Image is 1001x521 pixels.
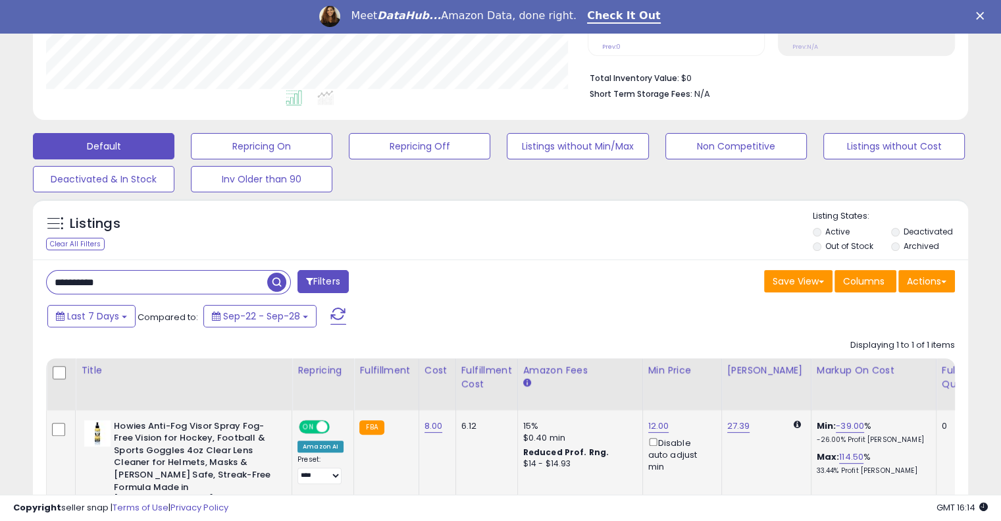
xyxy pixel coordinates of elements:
th: The percentage added to the cost of goods (COGS) that forms the calculator for Min & Max prices. [811,358,936,410]
div: Cost [424,364,450,377]
div: Repricing [297,364,348,377]
img: 31hZPnZhMuL._SL40_.jpg [84,420,111,447]
a: 114.50 [839,451,863,464]
span: 2025-10-6 16:14 GMT [937,501,988,514]
button: Listings without Min/Max [507,133,648,159]
div: % [817,451,926,476]
div: 6.12 [461,420,507,432]
b: Short Term Storage Fees: [590,88,692,99]
img: Profile image for Georgie [319,6,340,27]
b: Reduced Prof. Rng. [523,447,609,458]
strong: Copyright [13,501,61,514]
div: Markup on Cost [817,364,931,377]
span: Sep-22 - Sep-28 [223,310,300,323]
small: Amazon Fees. [523,377,531,389]
div: Amazon Fees [523,364,637,377]
small: FBA [359,420,384,435]
button: Save View [764,270,833,292]
button: Sep-22 - Sep-28 [203,305,317,327]
label: Deactivated [903,226,952,237]
div: Preset: [297,455,344,485]
button: Deactivated & In Stock [33,166,174,192]
span: Last 7 Days [67,310,119,323]
button: Repricing Off [349,133,490,159]
div: $0.40 min [523,432,632,444]
span: Columns [843,275,885,288]
div: Disable auto adjust min [648,435,711,474]
div: 15% [523,420,632,432]
div: Close [976,12,989,20]
a: 27.39 [727,420,750,433]
div: Fulfillment Cost [461,364,512,391]
a: Privacy Policy [170,501,228,514]
button: Actions [898,270,955,292]
span: OFF [328,421,349,432]
div: Meet Amazon Data, done right. [351,9,577,22]
a: -39.00 [836,420,864,433]
button: Non Competitive [665,133,807,159]
div: % [817,420,926,445]
a: 8.00 [424,420,443,433]
small: Prev: N/A [792,43,818,51]
label: Active [825,226,850,237]
a: 12.00 [648,420,669,433]
b: Max: [817,451,840,463]
span: ON [300,421,317,432]
p: Listing States: [813,210,968,223]
div: Amazon AI [297,441,344,452]
p: 33.44% Profit [PERSON_NAME] [817,466,926,476]
span: Compared to: [138,311,198,323]
small: Prev: 0 [602,43,621,51]
div: Min Price [648,364,716,377]
button: Inv Older than 90 [191,166,332,192]
label: Out of Stock [825,240,873,252]
span: N/A [694,88,710,100]
div: Displaying 1 to 1 of 1 items [850,339,955,352]
button: Default [33,133,174,159]
b: Min: [817,420,836,432]
button: Repricing On [191,133,332,159]
label: Archived [903,240,938,252]
div: 0 [942,420,983,432]
div: [PERSON_NAME] [727,364,806,377]
div: Clear All Filters [46,238,105,250]
b: Total Inventory Value: [590,72,679,84]
li: $0 [590,69,945,85]
div: $14 - $14.93 [523,458,632,470]
a: Terms of Use [113,501,168,514]
div: Fulfillment [359,364,413,377]
div: seller snap | | [13,502,228,514]
i: DataHub... [377,9,441,22]
button: Listings without Cost [823,133,965,159]
button: Columns [834,270,896,292]
button: Last 7 Days [47,305,136,327]
h5: Listings [70,215,120,233]
b: Howies Anti-Fog Visor Spray Fog-Free Vision for Hockey, Football & Sports Goggles 4oz Clear Lens ... [114,420,274,509]
a: Check It Out [587,9,661,24]
button: Filters [297,270,349,293]
div: Title [81,364,286,377]
p: -26.00% Profit [PERSON_NAME] [817,435,926,445]
div: Fulfillable Quantity [942,364,987,391]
